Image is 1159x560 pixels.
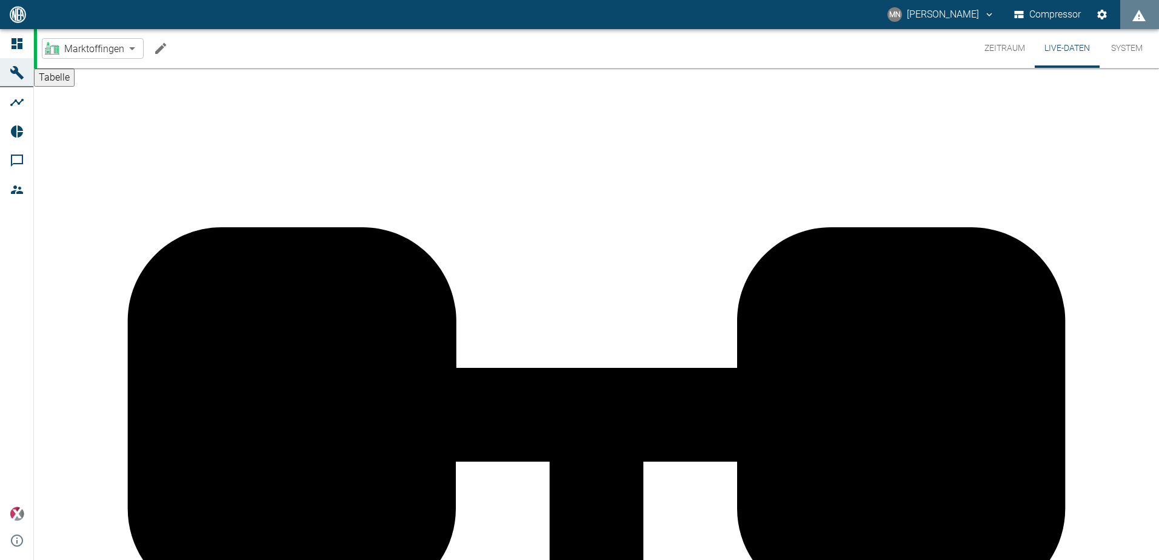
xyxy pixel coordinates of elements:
[1012,4,1084,25] button: Compressor
[45,41,124,56] a: Marktoffingen
[10,507,24,521] img: Xplore Logo
[1100,29,1154,68] button: System
[886,4,997,25] button: neumann@arcanum-energy.de
[64,42,124,56] span: Marktoffingen
[975,29,1035,68] button: Zeitraum
[1091,4,1113,25] button: Einstellungen
[149,36,173,61] button: Machine bearbeiten
[34,68,75,87] button: Tabelle
[887,7,902,22] div: MN
[8,6,27,22] img: logo
[1035,29,1100,68] button: Live-Daten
